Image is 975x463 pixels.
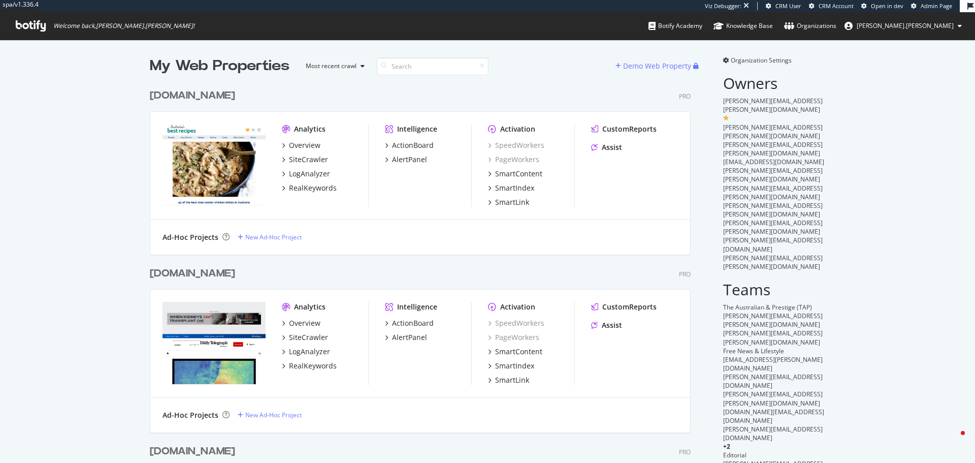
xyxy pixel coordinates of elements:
[723,97,823,114] span: [PERSON_NAME][EMAIL_ADDRESS][PERSON_NAME][DOMAIN_NAME]
[282,169,330,179] a: LogAnalyzer
[819,2,854,10] span: CRM Account
[723,201,823,219] span: [PERSON_NAME][EMAIL_ADDRESS][PERSON_NAME][DOMAIN_NAME]
[385,332,427,343] a: AlertPanel
[602,124,657,134] div: CustomReports
[495,375,529,385] div: SmartLink
[282,183,337,193] a: RealKeywords
[615,58,693,74] button: Demo Web Property
[723,166,823,183] span: [PERSON_NAME][EMAIL_ADDRESS][PERSON_NAME][DOMAIN_NAME]
[488,361,534,371] a: SmartIndex
[289,361,337,371] div: RealKeywords
[723,140,823,158] span: [PERSON_NAME][EMAIL_ADDRESS][PERSON_NAME][DOMAIN_NAME]
[294,302,326,312] div: Analytics
[162,124,266,206] img: www.bestrecipes.com.au
[602,302,657,312] div: CustomReports
[385,318,434,328] a: ActionBoard
[495,361,534,371] div: SmartIndex
[495,197,529,207] div: SmartLink
[282,318,320,328] a: Overview
[723,312,823,329] span: [PERSON_NAME][EMAIL_ADDRESS][PERSON_NAME][DOMAIN_NAME]
[385,155,427,165] a: AlertPanel
[723,329,823,346] span: [PERSON_NAME][EMAIL_ADDRESS][PERSON_NAME][DOMAIN_NAME]
[723,236,823,253] span: [PERSON_NAME][EMAIL_ADDRESS][DOMAIN_NAME]
[940,428,965,453] iframe: Intercom live chat
[282,140,320,150] a: Overview
[488,318,544,328] a: SpeedWorkers
[150,444,235,459] div: [DOMAIN_NAME]
[871,2,903,10] span: Open in dev
[392,332,427,343] div: AlertPanel
[648,21,702,31] div: Botify Academy
[289,140,320,150] div: Overview
[385,140,434,150] a: ActionBoard
[289,347,330,357] div: LogAnalyzer
[289,169,330,179] div: LogAnalyzer
[679,270,691,279] div: Pro
[723,355,823,373] span: [EMAIL_ADDRESS][PERSON_NAME][DOMAIN_NAME]
[488,197,529,207] a: SmartLink
[723,373,823,390] span: [PERSON_NAME][EMAIL_ADDRESS][DOMAIN_NAME]
[150,88,235,103] div: [DOMAIN_NAME]
[289,318,320,328] div: Overview
[150,88,239,103] a: [DOMAIN_NAME]
[591,142,622,152] a: Assist
[397,302,437,312] div: Intelligence
[488,140,544,150] a: SpeedWorkers
[289,332,328,343] div: SiteCrawler
[723,303,825,312] div: The Australian & Prestige (TAP)
[679,92,691,101] div: Pro
[713,21,773,31] div: Knowledge Base
[488,155,539,165] a: PageWorkers
[723,123,823,140] span: [PERSON_NAME][EMAIL_ADDRESS][PERSON_NAME][DOMAIN_NAME]
[623,61,691,71] div: Demo Web Property
[723,158,824,166] span: [EMAIL_ADDRESS][DOMAIN_NAME]
[723,281,825,298] h2: Teams
[591,124,657,134] a: CustomReports
[289,155,328,165] div: SiteCrawler
[857,21,954,30] span: lou.aldrin
[784,21,836,31] div: Organizations
[392,140,434,150] div: ActionBoard
[150,266,239,281] a: [DOMAIN_NAME]
[495,183,534,193] div: SmartIndex
[679,448,691,456] div: Pro
[488,375,529,385] a: SmartLink
[162,410,218,420] div: Ad-Hoc Projects
[238,233,302,241] a: New Ad-Hoc Project
[53,22,194,30] span: Welcome back, [PERSON_NAME].[PERSON_NAME] !
[615,61,693,70] a: Demo Web Property
[392,318,434,328] div: ActionBoard
[150,56,289,76] div: My Web Properties
[488,332,539,343] a: PageWorkers
[397,124,437,134] div: Intelligence
[723,254,823,271] span: [PERSON_NAME][EMAIL_ADDRESS][PERSON_NAME][DOMAIN_NAME]
[723,347,825,355] div: Free News & Lifestyle
[861,2,903,10] a: Open in dev
[298,58,369,74] button: Most recent crawl
[713,12,773,40] a: Knowledge Base
[377,57,489,75] input: Search
[723,408,824,425] span: [DOMAIN_NAME][EMAIL_ADDRESS][DOMAIN_NAME]
[294,124,326,134] div: Analytics
[723,442,730,451] span: + 2
[602,320,622,330] div: Assist
[723,390,823,407] span: [PERSON_NAME][EMAIL_ADDRESS][PERSON_NAME][DOMAIN_NAME]
[731,56,792,65] span: Organization Settings
[289,183,337,193] div: RealKeywords
[282,332,328,343] a: SiteCrawler
[245,411,302,419] div: New Ad-Hoc Project
[488,183,534,193] a: SmartIndex
[723,425,823,442] span: [PERSON_NAME][EMAIL_ADDRESS][DOMAIN_NAME]
[500,124,535,134] div: Activation
[775,2,801,10] span: CRM User
[488,169,542,179] a: SmartContent
[495,347,542,357] div: SmartContent
[245,233,302,241] div: New Ad-Hoc Project
[836,18,970,34] button: [PERSON_NAME].[PERSON_NAME]
[911,2,952,10] a: Admin Page
[648,12,702,40] a: Botify Academy
[150,444,239,459] a: [DOMAIN_NAME]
